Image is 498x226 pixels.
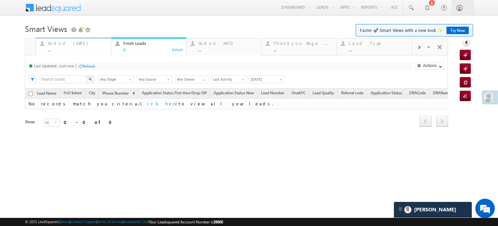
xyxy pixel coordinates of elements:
span: Smart Views [25,23,67,34]
span: City [89,90,95,95]
span: Carter [414,206,456,213]
a: Click here [139,101,179,106]
span: DRAName [433,90,451,95]
div: Fresh Leads [123,41,182,46]
a: About [60,219,70,224]
span: Your Leadsquared Account Number is [149,219,223,224]
div: Minimize live chat window [106,3,122,19]
div: ... [48,47,107,52]
a: Application Status First time Drop Off [139,89,210,98]
a: Referral code [338,89,367,98]
a: Lead Quality [309,89,337,98]
a: Show All Items [200,76,208,82]
div: Thankyou Page leads [274,41,333,46]
div: Lead Source Filter [137,75,172,83]
a: prev [420,116,432,127]
div: 0 - 0 of 0 [64,118,116,126]
a: Coded [DATE]... [36,37,111,55]
span: OneKYC [291,90,305,95]
a: Coded MTD... [186,39,262,55]
span: Application Status New [214,90,254,95]
em: Start Chat [88,177,118,186]
span: Application Status First time Drop Off [142,90,207,95]
a: Any Source [137,75,172,83]
span: 50 [44,119,54,126]
input: Type to Search [175,75,208,83]
span: Any Stage [99,76,131,82]
a: next [436,116,448,127]
span: Faster 🚀 Smart Views with a new look ✨ [360,27,469,33]
button: Actions [415,62,444,70]
div: Chat with us now [34,34,109,43]
span: FnO Intent [64,90,82,95]
div: Lead Type [349,41,408,46]
div: ... [274,47,333,52]
a: Contact Support [71,219,96,224]
a: Application Status [367,89,405,98]
a: [DATE] [249,75,284,83]
span: (sorted ascending) [130,91,135,96]
img: Carter [404,206,411,213]
div: Coded [DATE] [48,41,107,46]
div: 0 [123,47,182,52]
a: Last Activity [211,75,246,83]
span: © 2025 LeadSquared | | | | | [25,219,223,225]
span: 39660 [213,219,223,224]
a: Try Now [446,27,469,34]
a: City [86,89,99,98]
a: Any Stage [98,75,134,83]
span: Last Activity [211,76,244,82]
a: Terms of Service [97,219,123,224]
img: carter-drag [398,206,403,212]
div: ... [349,47,408,52]
a: Fresh Leads0Details [111,37,186,56]
span: Lead Number [261,90,284,95]
a: Lead Name [34,90,60,98]
div: Details [172,47,184,52]
div: Last Updated : Just now [34,63,74,68]
div: carter-dragCarter[PERSON_NAME] [394,202,472,218]
a: Phone Number (sorted ascending) [99,89,138,98]
a: OneKYC [288,89,309,98]
img: d_60004797649_company_0_60004797649 [11,34,27,43]
a: Acceptable Use [124,219,148,224]
div: Show [25,119,39,125]
span: Lead Quality [313,90,334,95]
div: Refresh [83,64,95,69]
a: Lead Number [258,89,288,98]
span: Referral code [341,90,363,95]
div: Owner Filter [175,75,208,83]
textarea: Type your message and hit 'Enter' [8,60,118,171]
span: select [54,121,60,124]
a: DRACode [406,89,429,98]
span: Application Status [371,90,402,95]
a: DRAName [430,89,454,98]
div: ... [198,47,257,52]
span: DRACode [409,90,426,95]
a: FnO Intent [60,89,85,98]
input: Search Leads [40,75,87,83]
img: Search [89,77,92,81]
a: Lead Type... [337,39,412,55]
input: Check all records [29,92,33,96]
span: Any Source [137,76,170,82]
a: Thankyou Page leads... [261,39,337,55]
span: Phone Number [102,91,129,96]
a: Application Status New [210,89,257,98]
div: Lead Stage Filter [98,75,134,83]
div: Coded MTD [198,41,257,46]
span: [DATE] [249,76,282,82]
